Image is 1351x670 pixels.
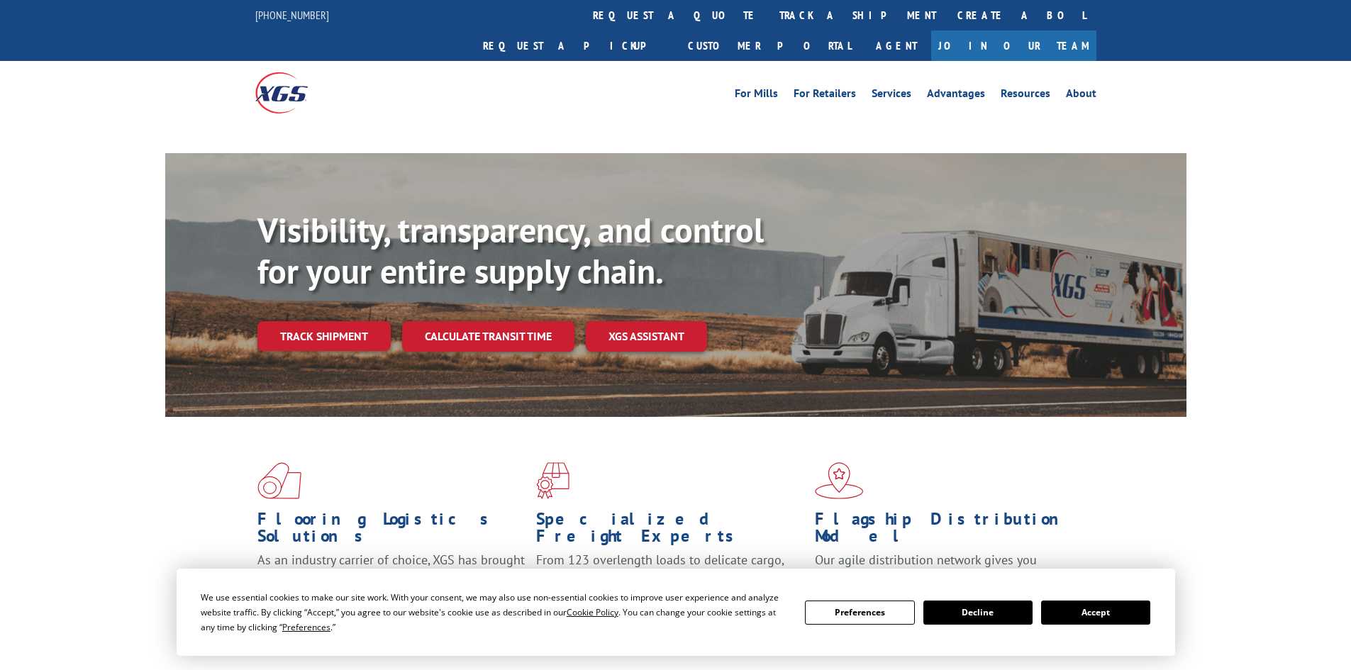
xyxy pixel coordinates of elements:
h1: Specialized Freight Experts [536,510,804,552]
div: Cookie Consent Prompt [177,569,1175,656]
a: About [1066,88,1096,104]
button: Accept [1041,601,1150,625]
span: Cookie Policy [567,606,618,618]
a: [PHONE_NUMBER] [255,8,329,22]
img: xgs-icon-total-supply-chain-intelligence-red [257,462,301,499]
a: XGS ASSISTANT [586,321,707,352]
p: From 123 overlength loads to delicate cargo, our experienced staff knows the best way to move you... [536,552,804,615]
img: xgs-icon-focused-on-flooring-red [536,462,569,499]
a: Resources [1001,88,1050,104]
a: Services [872,88,911,104]
a: For Retailers [794,88,856,104]
a: Customer Portal [677,30,862,61]
button: Decline [923,601,1033,625]
img: xgs-icon-flagship-distribution-model-red [815,462,864,499]
b: Visibility, transparency, and control for your entire supply chain. [257,208,764,293]
h1: Flagship Distribution Model [815,510,1083,552]
div: We use essential cookies to make our site work. With your consent, we may also use non-essential ... [201,590,788,635]
span: Preferences [282,621,330,633]
h1: Flooring Logistics Solutions [257,510,526,552]
a: Calculate transit time [402,321,574,352]
button: Preferences [805,601,914,625]
span: As an industry carrier of choice, XGS has brought innovation and dedication to flooring logistics... [257,552,525,602]
a: Track shipment [257,321,391,351]
a: Join Our Team [931,30,1096,61]
a: Advantages [927,88,985,104]
a: For Mills [735,88,778,104]
span: Our agile distribution network gives you nationwide inventory management on demand. [815,552,1076,585]
a: Request a pickup [472,30,677,61]
a: Agent [862,30,931,61]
